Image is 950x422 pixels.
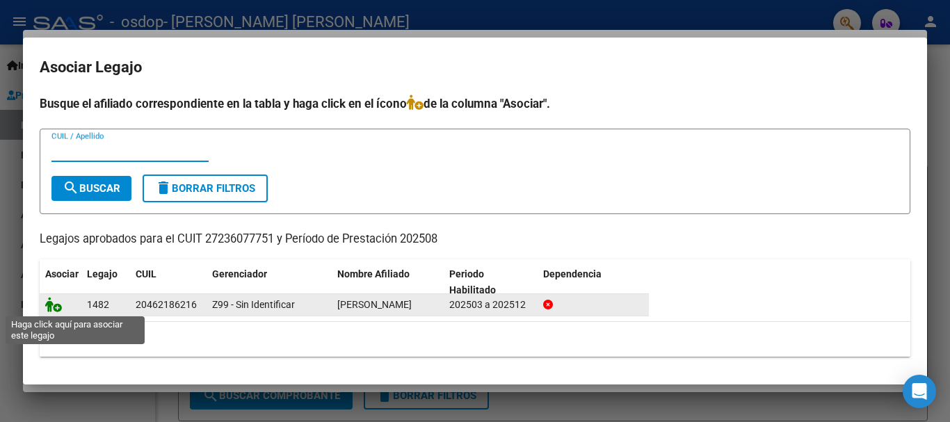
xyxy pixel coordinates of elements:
[444,259,538,305] datatable-header-cell: Periodo Habilitado
[212,268,267,279] span: Gerenciador
[449,268,496,295] span: Periodo Habilitado
[87,299,109,310] span: 1482
[40,322,910,357] div: 1 registros
[212,299,295,310] span: Z99 - Sin Identificar
[543,268,602,279] span: Dependencia
[337,268,410,279] span: Nombre Afiliado
[63,182,120,195] span: Buscar
[40,54,910,81] h2: Asociar Legajo
[136,268,156,279] span: CUIL
[40,231,910,248] p: Legajos aprobados para el CUIT 27236077751 y Período de Prestación 202508
[87,268,118,279] span: Legajo
[207,259,332,305] datatable-header-cell: Gerenciador
[155,179,172,196] mat-icon: delete
[63,179,79,196] mat-icon: search
[143,175,268,202] button: Borrar Filtros
[538,259,650,305] datatable-header-cell: Dependencia
[81,259,130,305] datatable-header-cell: Legajo
[332,259,444,305] datatable-header-cell: Nombre Afiliado
[449,297,532,313] div: 202503 a 202512
[337,299,412,310] span: PANDOLFI AUGUSTO
[40,259,81,305] datatable-header-cell: Asociar
[130,259,207,305] datatable-header-cell: CUIL
[51,176,131,201] button: Buscar
[40,95,910,113] h4: Busque el afiliado correspondiente en la tabla y haga click en el ícono de la columna "Asociar".
[136,297,197,313] div: 20462186216
[903,375,936,408] div: Open Intercom Messenger
[45,268,79,279] span: Asociar
[155,182,255,195] span: Borrar Filtros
